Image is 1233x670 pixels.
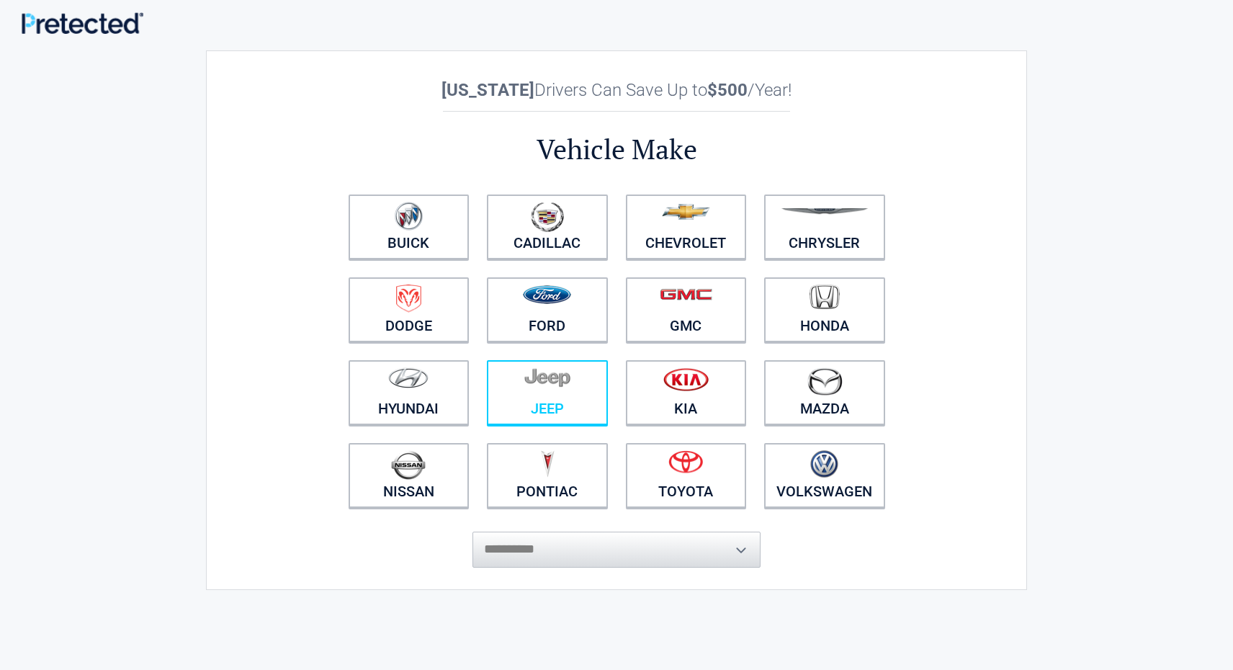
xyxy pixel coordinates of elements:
[524,367,570,388] img: jeep
[626,195,747,259] a: Chevrolet
[764,195,885,259] a: Chrysler
[22,12,143,35] img: Main Logo
[810,285,840,310] img: honda
[349,360,470,425] a: Hyundai
[531,202,564,232] img: cadillac
[626,443,747,508] a: Toyota
[660,288,712,300] img: gmc
[349,277,470,342] a: Dodge
[807,367,843,396] img: mazda
[349,195,470,259] a: Buick
[349,443,470,508] a: Nissan
[764,277,885,342] a: Honda
[668,450,703,473] img: toyota
[707,80,748,100] b: $500
[396,285,421,313] img: dodge
[487,443,608,508] a: Pontiac
[540,450,555,478] img: pontiac
[487,195,608,259] a: Cadillac
[487,360,608,425] a: Jeep
[391,450,426,480] img: nissan
[523,285,571,304] img: ford
[487,277,608,342] a: Ford
[626,360,747,425] a: Kia
[764,360,885,425] a: Mazda
[764,443,885,508] a: Volkswagen
[663,367,709,391] img: kia
[339,131,894,168] h2: Vehicle Make
[441,80,534,100] b: [US_STATE]
[810,450,838,478] img: volkswagen
[626,277,747,342] a: GMC
[781,208,869,215] img: chrysler
[662,204,710,220] img: chevrolet
[388,367,429,388] img: hyundai
[339,80,894,100] h2: Drivers Can Save Up to /Year
[395,202,423,231] img: buick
